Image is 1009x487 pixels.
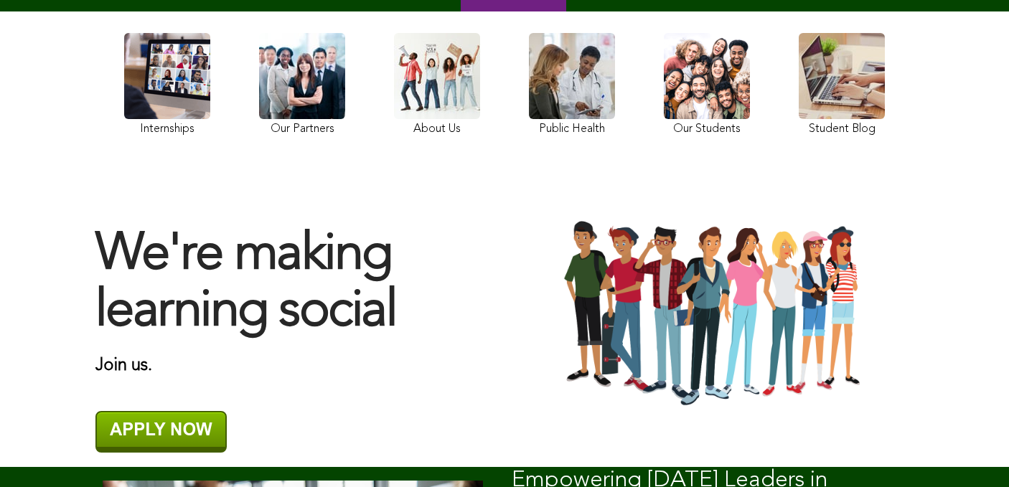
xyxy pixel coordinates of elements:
h1: We're making learning social [95,227,490,341]
strong: Join us. [95,357,152,374]
iframe: Chat Widget [937,418,1009,487]
img: APPLY NOW [95,411,227,453]
img: Group-Of-Students-Assuaged [519,219,914,409]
